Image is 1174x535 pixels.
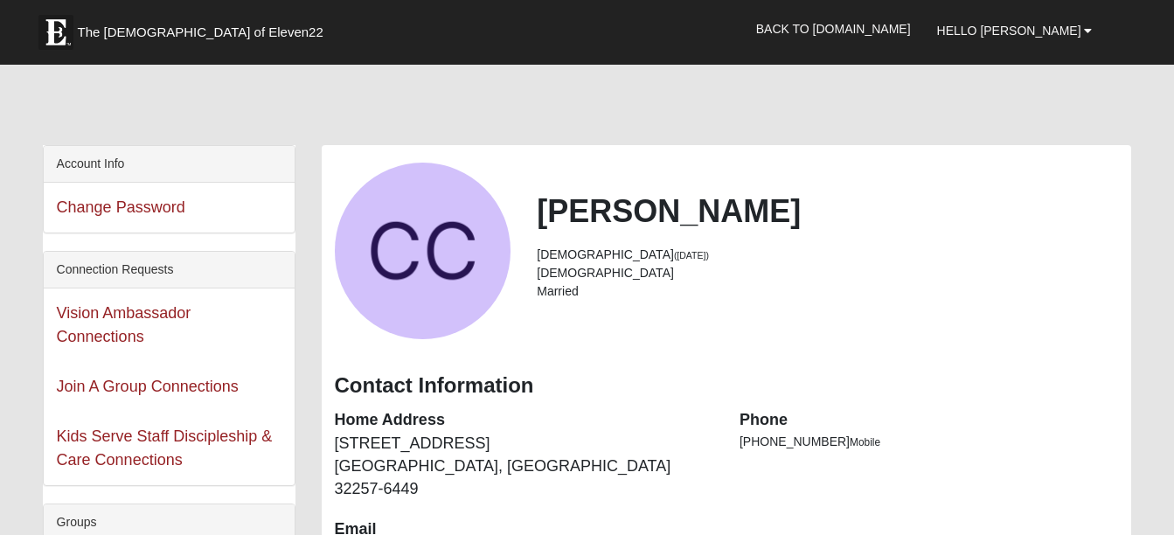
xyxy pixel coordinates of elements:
h2: [PERSON_NAME] [537,192,1118,230]
a: Hello [PERSON_NAME] [924,9,1106,52]
small: ([DATE]) [674,250,709,261]
li: [DEMOGRAPHIC_DATA] [537,264,1118,282]
a: View Fullsize Photo [335,163,511,339]
li: [PHONE_NUMBER] [740,433,1118,451]
div: Connection Requests [44,252,295,288]
dt: Phone [740,409,1118,432]
a: Join A Group Connections [57,378,239,395]
h3: Contact Information [335,373,1119,399]
dd: [STREET_ADDRESS] [GEOGRAPHIC_DATA], [GEOGRAPHIC_DATA] 32257-6449 [335,433,713,500]
a: Change Password [57,198,185,216]
a: Back to [DOMAIN_NAME] [743,7,924,51]
div: Account Info [44,146,295,183]
li: [DEMOGRAPHIC_DATA] [537,246,1118,264]
a: Vision Ambassador Connections [57,304,191,345]
dt: Home Address [335,409,713,432]
img: Eleven22 logo [38,15,73,50]
li: Married [537,282,1118,301]
span: Mobile [850,436,880,448]
span: Hello [PERSON_NAME] [937,24,1081,38]
a: The [DEMOGRAPHIC_DATA] of Eleven22 [30,6,379,50]
span: The [DEMOGRAPHIC_DATA] of Eleven22 [78,24,323,41]
a: Kids Serve Staff Discipleship & Care Connections [57,427,273,469]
